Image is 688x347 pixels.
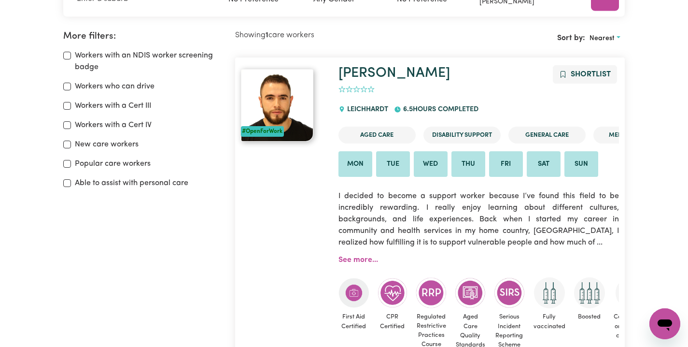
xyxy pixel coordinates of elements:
img: Care and support worker has completed First Aid Certification [338,277,369,308]
a: See more... [338,256,378,264]
span: Shortlist [571,71,611,78]
div: #OpenForWork [241,126,284,137]
span: CPR Certified [377,308,408,334]
span: Sort by: [557,34,585,42]
div: LEICHHARDT [338,97,394,123]
div: add rating by typing an integer from 0 to 5 or pressing arrow keys [338,84,375,95]
a: [PERSON_NAME] [338,66,450,80]
img: Care and support worker has received booster dose of COVID-19 vaccination [574,277,605,308]
label: New care workers [75,139,139,150]
li: Available on Mon [338,151,372,177]
li: Disability Support [423,127,501,144]
span: Nearest [590,35,615,42]
button: Add to shortlist [553,65,617,84]
span: Careseekers onboarding completed [613,308,650,344]
li: General Care [508,127,586,144]
label: Able to assist with personal care [75,177,188,189]
img: CS Academy: Serious Incident Reporting Scheme course completed [494,277,525,308]
span: Fully vaccinated [533,308,566,334]
label: Workers with an NDIS worker screening badge [75,50,224,73]
label: Popular care workers [75,158,151,170]
label: Workers with a Cert IV [75,119,152,131]
li: Aged Care [338,127,416,144]
label: Workers with a Cert III [75,100,151,112]
li: Available on Fri [489,151,523,177]
img: Care and support worker has completed CPR Certification [377,277,408,308]
li: Available on Sun [564,151,598,177]
img: Care and support worker has received 2 doses of COVID-19 vaccine [534,277,565,308]
button: Sort search results [585,31,625,46]
li: Mental Health [593,127,671,144]
label: Workers who can drive [75,81,154,92]
li: Available on Tue [376,151,410,177]
img: View Edison Alexander 's profile [241,69,313,142]
b: 1 [266,31,268,39]
li: Available on Thu [451,151,485,177]
li: Available on Sat [527,151,561,177]
img: CS Academy: Careseekers Onboarding course completed [616,277,646,308]
h2: Showing care workers [235,31,430,40]
p: I decided to become a support worker because I’ve found this field to be incredibly rewarding. I ... [338,185,619,254]
a: Edison Alexander #OpenForWork [241,69,327,142]
span: First Aid Certified [338,308,369,334]
div: 6.5 hours completed [394,97,484,123]
h2: More filters: [63,31,224,42]
img: CS Academy: Regulated Restrictive Practices course completed [416,277,447,308]
span: Boosted [574,308,605,325]
img: CS Academy: Aged Care Quality Standards & Code of Conduct course completed [455,277,486,308]
iframe: Button to launch messaging window [649,308,680,339]
li: Available on Wed [414,151,448,177]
